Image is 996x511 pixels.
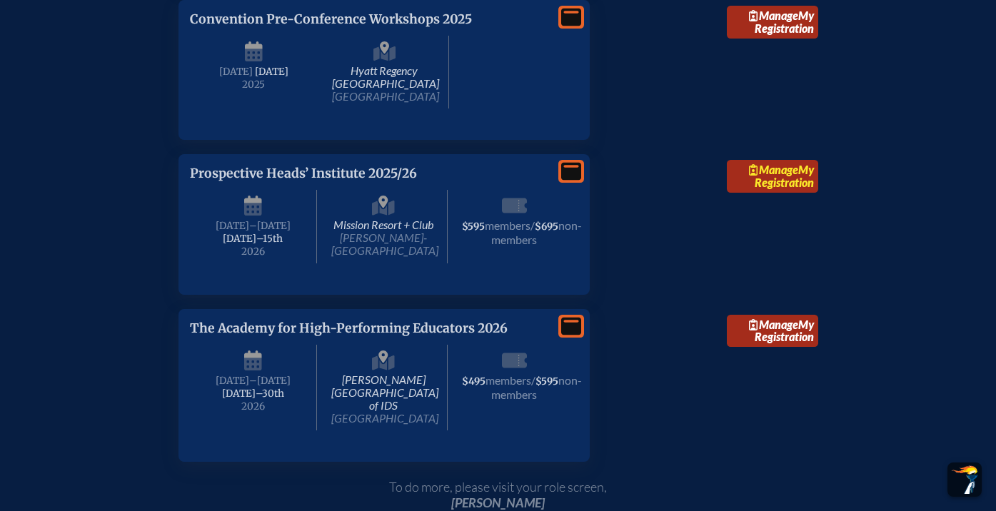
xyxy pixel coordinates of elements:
span: members [485,218,530,232]
span: [GEOGRAPHIC_DATA] [331,411,438,425]
span: Manage [749,9,798,22]
span: non-members [491,218,582,246]
span: –[DATE] [249,220,291,232]
span: [DATE]–⁠30th [222,388,284,400]
span: [DATE]–⁠15th [223,233,283,245]
span: 2025 [201,79,307,90]
span: Convention Pre-Conference Workshops 2025 [190,11,472,27]
span: [GEOGRAPHIC_DATA] [332,89,439,103]
span: / [530,218,535,232]
span: Manage [749,163,798,176]
span: / [531,373,535,387]
span: [PERSON_NAME][GEOGRAPHIC_DATA] of IDS [320,345,448,430]
span: $595 [535,375,558,388]
p: To do more, please visit your role screen , [178,479,818,511]
span: 2026 [201,246,306,257]
span: $595 [462,221,485,233]
a: ManageMy Registration [727,6,818,39]
span: [PERSON_NAME]-[GEOGRAPHIC_DATA] [331,231,438,257]
a: ManageMy Registration [727,315,818,348]
span: The Academy for High-Performing Educators 2026 [190,320,508,336]
span: [DATE] [219,66,253,78]
span: Prospective Heads’ Institute 2025/26 [190,166,417,181]
a: ManageMy Registration [727,160,818,193]
span: $695 [535,221,558,233]
span: Hyatt Regency [GEOGRAPHIC_DATA] [321,36,449,108]
button: Scroll Top [947,462,982,497]
span: [DATE] [255,66,288,78]
span: members [486,373,531,387]
span: Mission Resort + Club [320,190,448,263]
span: $495 [462,375,486,388]
span: Manage [749,318,798,331]
img: To the top [950,465,979,494]
span: 2026 [201,401,306,412]
span: non-members [491,373,582,401]
span: –[DATE] [249,375,291,387]
span: [DATE] [216,220,249,232]
span: [DATE] [216,375,249,387]
span: [PERSON_NAME] [451,495,545,510]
